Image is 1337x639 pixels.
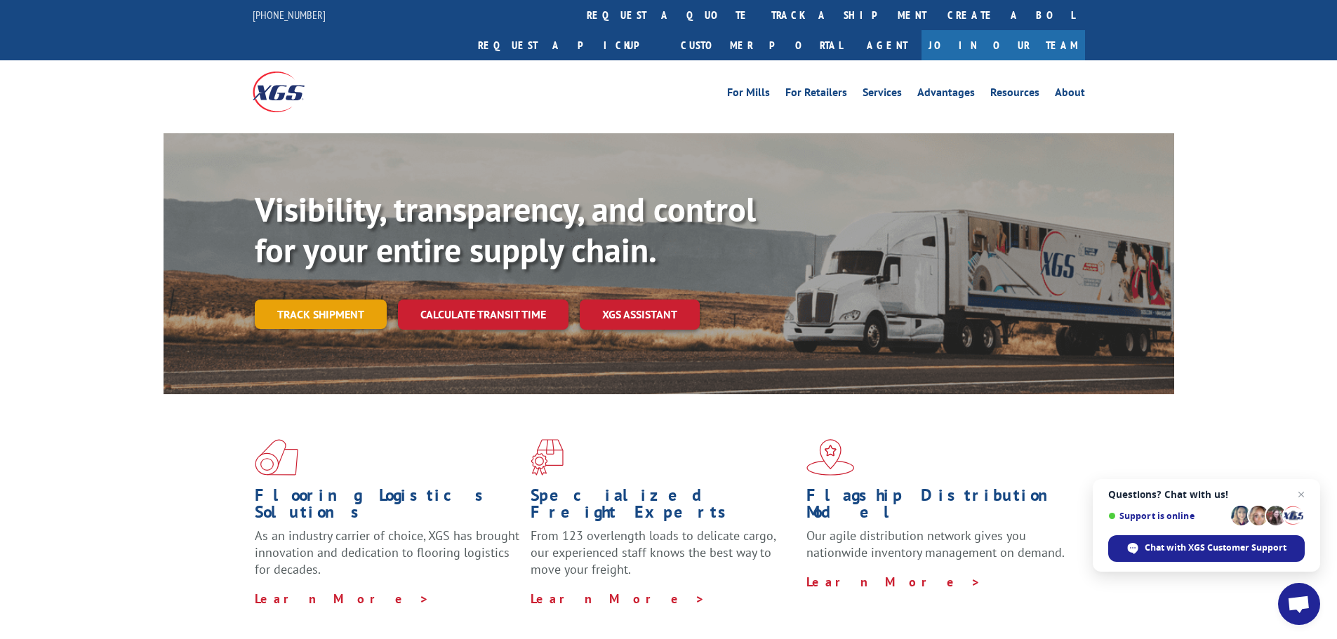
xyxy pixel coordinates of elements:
a: XGS ASSISTANT [580,300,700,330]
h1: Flooring Logistics Solutions [255,487,520,527]
span: As an industry carrier of choice, XGS has brought innovation and dedication to flooring logistics... [255,527,519,577]
img: xgs-icon-focused-on-flooring-red [531,439,564,476]
span: Support is online [1108,511,1226,521]
h1: Specialized Freight Experts [531,487,796,527]
a: For Mills [727,87,770,102]
a: Customer Portal [670,30,853,60]
a: Advantages [917,87,975,102]
a: Learn More > [255,591,430,607]
img: xgs-icon-flagship-distribution-model-red [806,439,855,476]
a: Services [863,87,902,102]
a: Calculate transit time [398,300,568,330]
img: xgs-icon-total-supply-chain-intelligence-red [255,439,298,476]
div: Open chat [1278,583,1320,625]
p: From 123 overlength loads to delicate cargo, our experienced staff knows the best way to move you... [531,527,796,590]
span: Chat with XGS Customer Support [1145,542,1286,554]
span: Questions? Chat with us! [1108,489,1305,500]
a: [PHONE_NUMBER] [253,8,326,22]
span: Our agile distribution network gives you nationwide inventory management on demand. [806,527,1065,560]
h1: Flagship Distribution Model [806,487,1072,527]
a: Agent [853,30,922,60]
a: For Retailers [785,87,847,102]
a: Join Our Team [922,30,1085,60]
b: Visibility, transparency, and control for your entire supply chain. [255,187,756,271]
a: About [1055,87,1085,102]
div: Chat with XGS Customer Support [1108,535,1305,562]
a: Resources [990,87,1039,102]
a: Track shipment [255,300,387,329]
a: Learn More > [531,591,705,607]
a: Request a pickup [467,30,670,60]
span: Close chat [1293,486,1310,503]
a: Learn More > [806,574,981,590]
